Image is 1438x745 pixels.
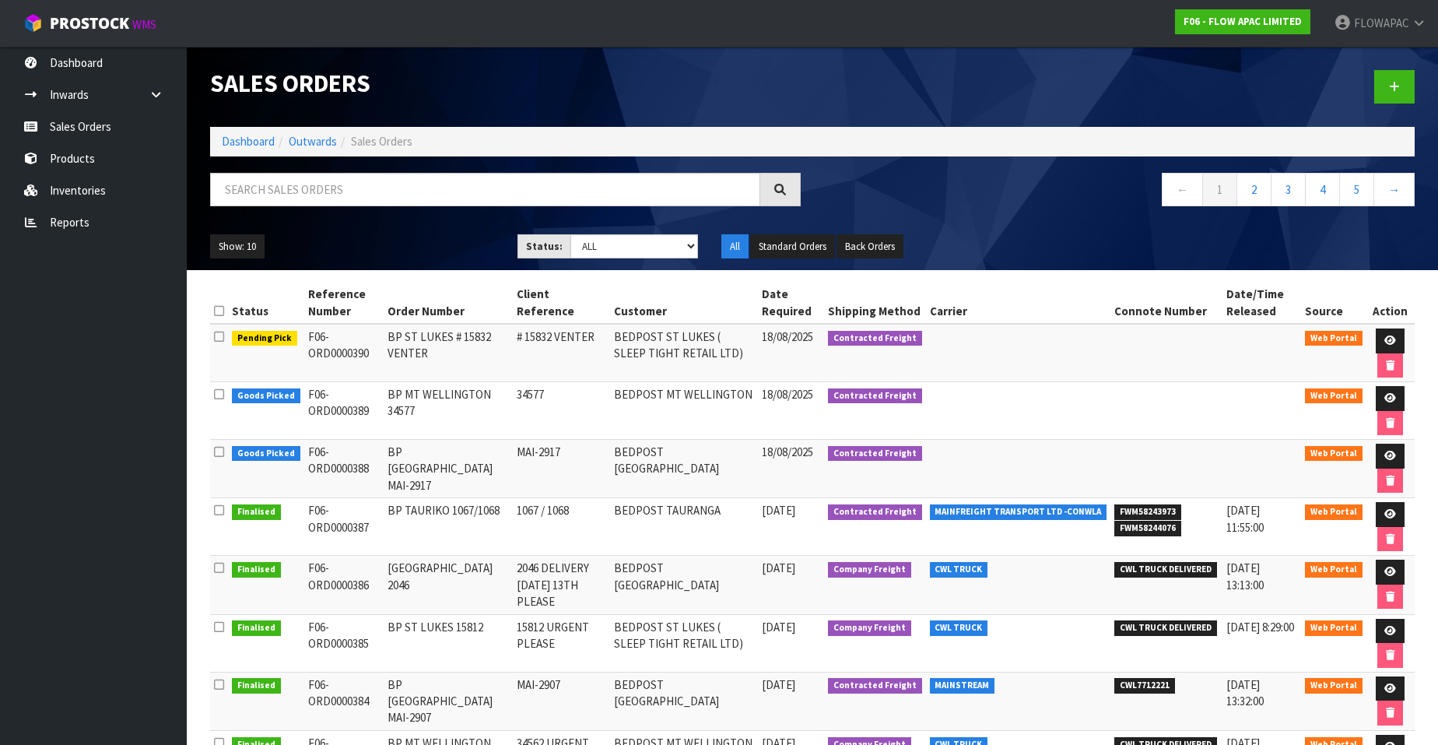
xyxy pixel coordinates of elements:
[1301,282,1366,324] th: Source
[304,614,384,672] td: F06-ORD0000385
[762,329,813,344] span: 18/08/2025
[232,504,281,520] span: Finalised
[210,234,265,259] button: Show: 10
[610,440,758,498] td: BEDPOST [GEOGRAPHIC_DATA]
[1226,503,1264,534] span: [DATE] 11:55:00
[1162,173,1203,206] a: ←
[750,234,835,259] button: Standard Orders
[1339,173,1374,206] a: 5
[304,382,384,440] td: F06-ORD0000389
[1305,388,1363,404] span: Web Portal
[222,134,275,149] a: Dashboard
[1114,620,1217,636] span: CWL TRUCK DELIVERED
[513,556,610,614] td: 2046 DELIVERY [DATE] 13TH PLEASE
[1202,173,1237,206] a: 1
[513,382,610,440] td: 34577
[513,498,610,556] td: 1067 / 1068
[228,282,304,324] th: Status
[828,504,922,520] span: Contracted Freight
[1305,173,1340,206] a: 4
[828,562,911,578] span: Company Freight
[50,13,129,33] span: ProStock
[610,614,758,672] td: BEDPOST ST LUKES ( SLEEP TIGHT RETAIL LTD)
[610,672,758,730] td: BEDPOST [GEOGRAPHIC_DATA]
[1373,173,1415,206] a: →
[828,620,911,636] span: Company Freight
[384,498,513,556] td: BP TAURIKO 1067/1068
[384,440,513,498] td: BP [GEOGRAPHIC_DATA] MAI-2917
[1305,504,1363,520] span: Web Portal
[384,672,513,730] td: BP [GEOGRAPHIC_DATA] MAI-2907
[1226,677,1264,708] span: [DATE] 13:32:00
[1114,521,1181,536] span: FWM58244076
[1305,678,1363,694] span: Web Portal
[930,504,1107,520] span: MAINFREIGHT TRANSPORT LTD -CONWLA
[762,503,795,518] span: [DATE]
[926,282,1111,324] th: Carrier
[610,498,758,556] td: BEDPOST TAURANGA
[210,173,760,206] input: Search sales orders
[513,672,610,730] td: MAI-2907
[1114,562,1217,578] span: CWL TRUCK DELIVERED
[384,556,513,614] td: [GEOGRAPHIC_DATA] 2046
[721,234,749,259] button: All
[762,561,795,575] span: [DATE]
[1114,678,1175,694] span: CWL7712221
[610,324,758,382] td: BEDPOST ST LUKES ( SLEEP TIGHT RETAIL LTD)
[1305,562,1363,578] span: Web Portal
[132,17,156,32] small: WMS
[930,562,988,578] span: CWL TRUCK
[1226,561,1264,592] span: [DATE] 13:13:00
[828,388,922,404] span: Contracted Freight
[824,173,1415,211] nav: Page navigation
[1305,331,1363,346] span: Web Portal
[526,240,563,253] strong: Status:
[513,440,610,498] td: MAI-2917
[384,382,513,440] td: BP MT WELLINGTON 34577
[351,134,412,149] span: Sales Orders
[762,445,813,459] span: 18/08/2025
[289,134,337,149] a: Outwards
[610,382,758,440] td: BEDPOST MT WELLINGTON
[1184,15,1302,28] strong: F06 - FLOW APAC LIMITED
[232,446,300,462] span: Goods Picked
[1271,173,1306,206] a: 3
[1222,282,1302,324] th: Date/Time Released
[232,331,297,346] span: Pending Pick
[1226,620,1294,634] span: [DATE] 8:29:00
[304,282,384,324] th: Reference Number
[828,678,922,694] span: Contracted Freight
[304,556,384,614] td: F06-ORD0000386
[762,387,813,402] span: 18/08/2025
[1354,16,1409,30] span: FLOWAPAC
[513,614,610,672] td: 15812 URGENT PLEASE
[384,282,513,324] th: Order Number
[210,70,801,97] h1: Sales Orders
[384,614,513,672] td: BP ST LUKES 15812
[304,324,384,382] td: F06-ORD0000390
[232,562,281,578] span: Finalised
[1110,282,1222,324] th: Connote Number
[1114,504,1181,520] span: FWM58243973
[304,672,384,730] td: F06-ORD0000384
[1236,173,1271,206] a: 2
[1366,282,1415,324] th: Action
[762,620,795,634] span: [DATE]
[232,678,281,694] span: Finalised
[23,13,43,33] img: cube-alt.png
[384,324,513,382] td: BP ST LUKES # 15832 VENTER
[513,324,610,382] td: # 15832 VENTER
[762,677,795,692] span: [DATE]
[513,282,610,324] th: Client Reference
[824,282,926,324] th: Shipping Method
[232,620,281,636] span: Finalised
[304,440,384,498] td: F06-ORD0000388
[930,620,988,636] span: CWL TRUCK
[1305,620,1363,636] span: Web Portal
[930,678,995,694] span: MAINSTREAM
[610,556,758,614] td: BEDPOST [GEOGRAPHIC_DATA]
[232,388,300,404] span: Goods Picked
[1305,446,1363,462] span: Web Portal
[836,234,903,259] button: Back Orders
[828,331,922,346] span: Contracted Freight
